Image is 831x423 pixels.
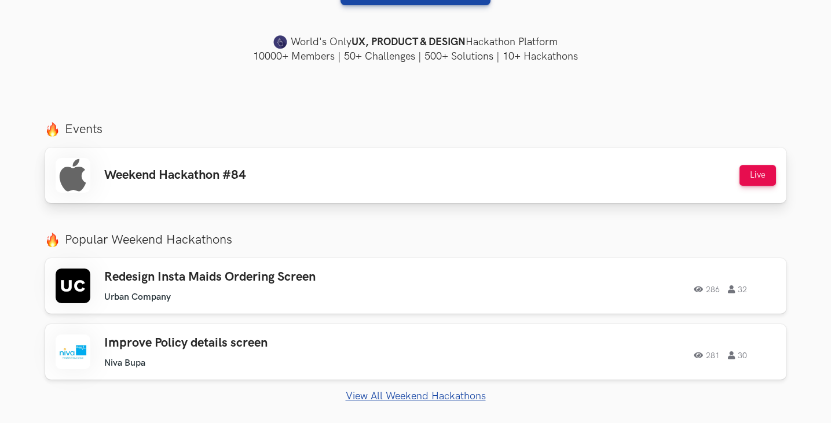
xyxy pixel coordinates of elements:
button: Live [740,165,776,186]
a: Improve Policy details screen Niva Bupa 281 30 [45,324,786,380]
li: Urban Company [104,292,171,303]
img: uxhack-favicon-image.png [273,35,287,50]
a: Redesign Insta Maids Ordering Screen Urban Company 286 32 [45,258,786,314]
li: Niva Bupa [104,358,145,369]
a: Weekend Hackathon #84 Live [45,148,786,203]
span: 281 [694,351,720,359]
strong: UX, PRODUCT & DESIGN [352,34,466,50]
img: fire.png [45,122,60,137]
span: 286 [694,285,720,293]
label: Popular Weekend Hackathons [45,232,786,248]
span: 32 [728,285,747,293]
a: View All Weekend Hackathons [45,390,786,402]
h4: World's Only Hackathon Platform [45,34,786,50]
h4: 10000+ Members | 50+ Challenges | 500+ Solutions | 10+ Hackathons [45,49,786,64]
span: 30 [728,351,747,359]
img: fire.png [45,233,60,247]
label: Events [45,122,786,137]
h3: Redesign Insta Maids Ordering Screen [104,270,433,285]
h3: Improve Policy details screen [104,336,433,351]
h3: Weekend Hackathon #84 [104,168,246,183]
